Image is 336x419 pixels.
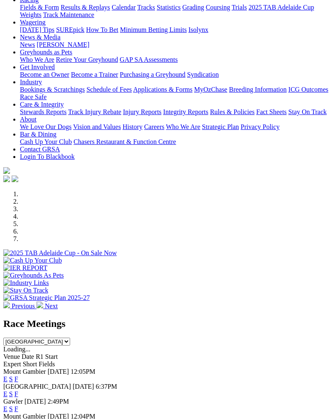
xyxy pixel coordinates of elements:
div: Greyhounds as Pets [20,56,333,63]
a: GAP SA Assessments [120,56,178,63]
img: chevron-left-pager-white.svg [3,302,10,308]
a: S [9,375,13,382]
a: F [15,390,18,397]
h2: Race Meetings [3,318,333,329]
a: Retire Your Greyhound [56,56,118,63]
a: Fact Sheets [256,108,287,115]
a: News [20,41,35,48]
a: Track Injury Rebate [68,108,121,115]
a: Breeding Information [229,86,287,93]
a: Become an Owner [20,71,69,78]
a: Privacy Policy [241,123,280,130]
a: Minimum Betting Limits [120,26,187,33]
a: Strategic Plan [202,123,239,130]
img: twitter.svg [12,175,18,182]
div: News & Media [20,41,333,49]
span: Short [23,361,37,368]
div: Industry [20,86,333,101]
a: Next [37,302,58,309]
a: E [3,390,7,397]
a: Applications & Forms [133,86,192,93]
a: Greyhounds as Pets [20,49,72,56]
img: facebook.svg [3,175,10,182]
a: 2025 TAB Adelaide Cup [248,4,314,11]
a: [PERSON_NAME] [37,41,89,48]
img: Cash Up Your Club [3,257,62,264]
a: SUREpick [56,26,84,33]
span: Loading... [3,346,30,353]
a: Become a Trainer [71,71,118,78]
span: Expert [3,361,21,368]
span: [DATE] [48,368,69,375]
a: We Love Our Dogs [20,123,71,130]
a: Stewards Reports [20,108,66,115]
a: How To Bet [86,26,119,33]
a: [DATE] Tips [20,26,54,33]
img: IER REPORT [3,264,47,272]
a: Weights [20,11,41,18]
span: 12:05PM [71,368,95,375]
a: Wagering [20,19,46,26]
img: Industry Links [3,279,49,287]
span: Venue [3,353,20,360]
span: 2:49PM [48,398,69,405]
a: Fields & Form [20,4,59,11]
a: Syndication [187,71,219,78]
a: Grading [183,4,204,11]
img: Stay On Track [3,287,48,294]
span: Mount Gambier [3,368,46,375]
a: Cash Up Your Club [20,138,72,145]
a: Chasers Restaurant & Function Centre [73,138,176,145]
span: Fields [39,361,55,368]
a: Schedule of Fees [86,86,131,93]
div: Racing [20,4,333,19]
a: MyOzChase [194,86,227,93]
span: [DATE] [24,398,46,405]
a: Previous [3,302,37,309]
a: About [20,116,37,123]
a: Coursing [206,4,230,11]
a: Trials [231,4,247,11]
a: Tracks [137,4,155,11]
a: Isolynx [188,26,208,33]
a: Login To Blackbook [20,153,75,160]
a: F [15,375,18,382]
a: Who We Are [166,123,200,130]
a: S [9,405,13,412]
a: Bookings & Scratchings [20,86,85,93]
a: Statistics [157,4,181,11]
span: Date [22,353,34,360]
div: Get Involved [20,71,333,78]
a: Industry [20,78,42,85]
img: chevron-right-pager-white.svg [37,302,43,308]
a: Vision and Values [73,123,121,130]
div: Bar & Dining [20,138,333,146]
div: Wagering [20,26,333,34]
span: 6:37PM [96,383,117,390]
a: Stay On Track [288,108,326,115]
img: 2025 TAB Adelaide Cup - On Sale Now [3,249,117,257]
span: [DATE] [73,383,94,390]
a: Bar & Dining [20,131,56,138]
a: Get Involved [20,63,55,71]
a: Injury Reports [123,108,161,115]
a: Contact GRSA [20,146,60,153]
a: Careers [144,123,164,130]
span: R1 Start [36,353,58,360]
a: Track Maintenance [43,11,94,18]
a: E [3,375,7,382]
a: Purchasing a Greyhound [120,71,185,78]
img: GRSA Strategic Plan 2025-27 [3,294,90,302]
img: logo-grsa-white.png [3,167,10,174]
span: Previous [12,302,35,309]
a: Integrity Reports [163,108,208,115]
div: Care & Integrity [20,108,333,116]
span: Gawler [3,398,23,405]
a: ICG Outcomes [288,86,328,93]
a: Who We Are [20,56,54,63]
a: Calendar [112,4,136,11]
a: F [15,405,18,412]
img: Greyhounds As Pets [3,272,64,279]
span: [GEOGRAPHIC_DATA] [3,383,71,390]
div: About [20,123,333,131]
